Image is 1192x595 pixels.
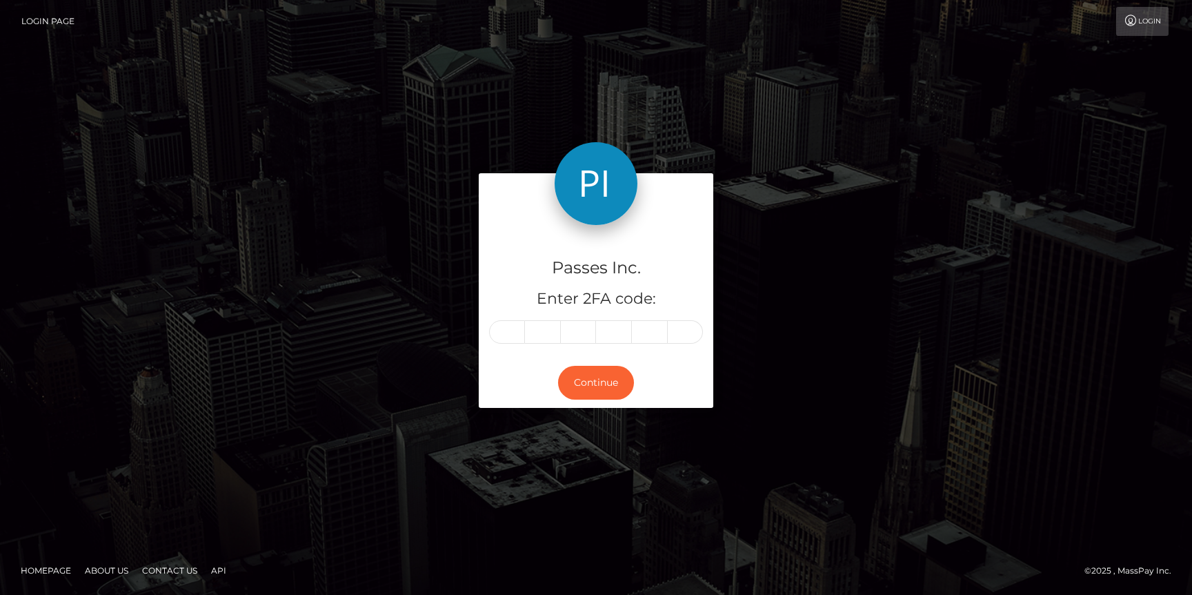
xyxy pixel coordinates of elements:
a: Homepage [15,560,77,581]
a: About Us [79,560,134,581]
h5: Enter 2FA code: [489,289,703,310]
img: Passes Inc. [555,142,637,225]
div: © 2025 , MassPay Inc. [1084,563,1182,578]
h4: Passes Inc. [489,256,703,280]
a: Contact Us [137,560,203,581]
button: Continue [558,366,634,400]
a: Login [1116,7,1169,36]
a: Login Page [21,7,74,36]
a: API [206,560,232,581]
